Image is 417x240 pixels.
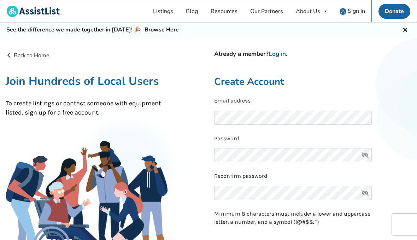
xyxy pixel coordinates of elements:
a: Donate [378,4,410,19]
p: Minimum 8 characters must include: a lower and uppercase letter, a number, and a symbol (!@#$&*) [214,210,372,226]
h1: Join Hundreds of Local Users [6,74,168,88]
a: user icon Sign In [333,0,371,22]
img: user icon [340,8,346,15]
h5: See the difference we made together in [DATE]! 🎉 [6,26,179,34]
a: Listings [147,0,180,22]
a: Log in [269,50,286,58]
a: Blog [180,0,204,22]
p: Password [214,135,411,143]
p: Reconfirm password [214,172,411,180]
a: Back to Home [6,52,49,59]
span: Sign In [348,7,365,15]
div: About Us [296,8,320,14]
p: To create listings or contact someone with equipment listed, sign up for a free account. [6,99,168,117]
a: Browse Here [145,26,179,34]
p: Email address [214,97,411,105]
h2: Create Account [214,76,411,88]
a: Resources [204,0,244,22]
a: Our Partners [244,0,289,22]
img: assistlist-logo [7,6,60,17]
h4: Already a member? . [214,50,411,58]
